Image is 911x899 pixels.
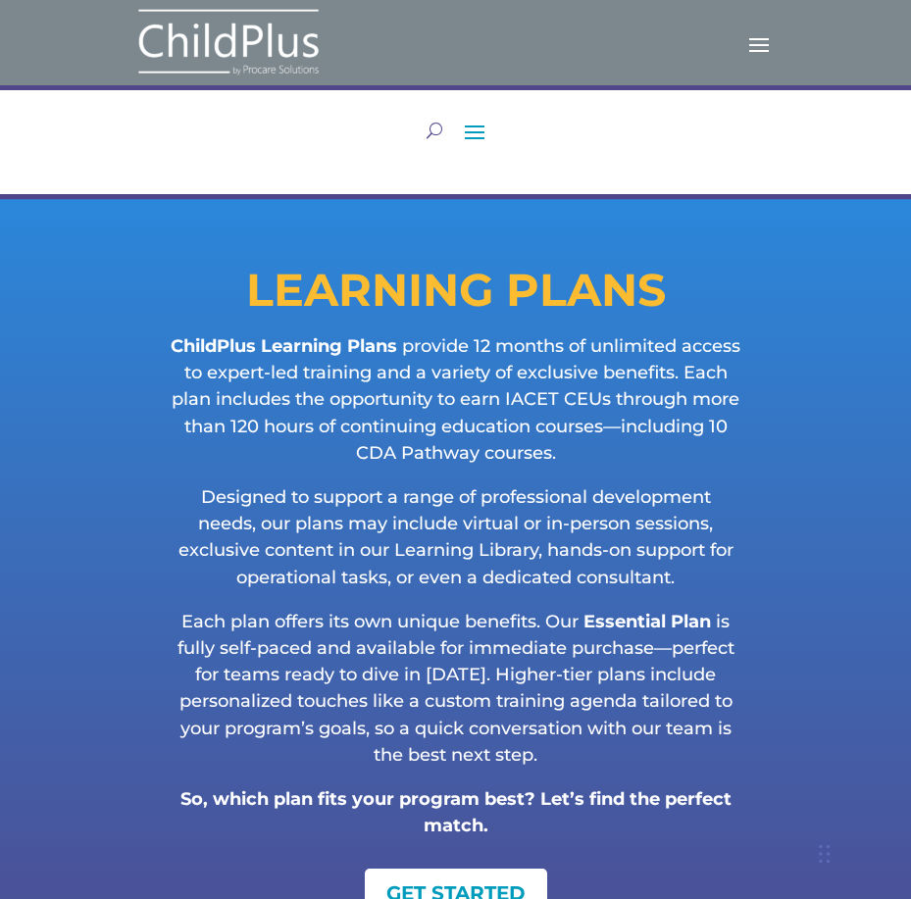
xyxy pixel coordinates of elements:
[583,611,711,632] strong: Essential Plan
[180,788,732,836] strong: So, which plan fits your program best? Let’s find the perfect match.
[171,335,397,357] strong: ChildPlus Learning Plans
[819,824,831,883] div: Drag
[91,268,820,323] h1: LEARNING PLANS
[170,609,741,786] p: Each plan offers its own unique benefits. Our is fully self-paced and available for immediate pur...
[170,333,741,484] p: provide 12 months of unlimited access to expert-led training and a variety of exclusive benefits....
[813,805,911,899] iframe: Chat Widget
[170,484,741,609] p: Designed to support a range of professional development needs, our plans may include virtual or i...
